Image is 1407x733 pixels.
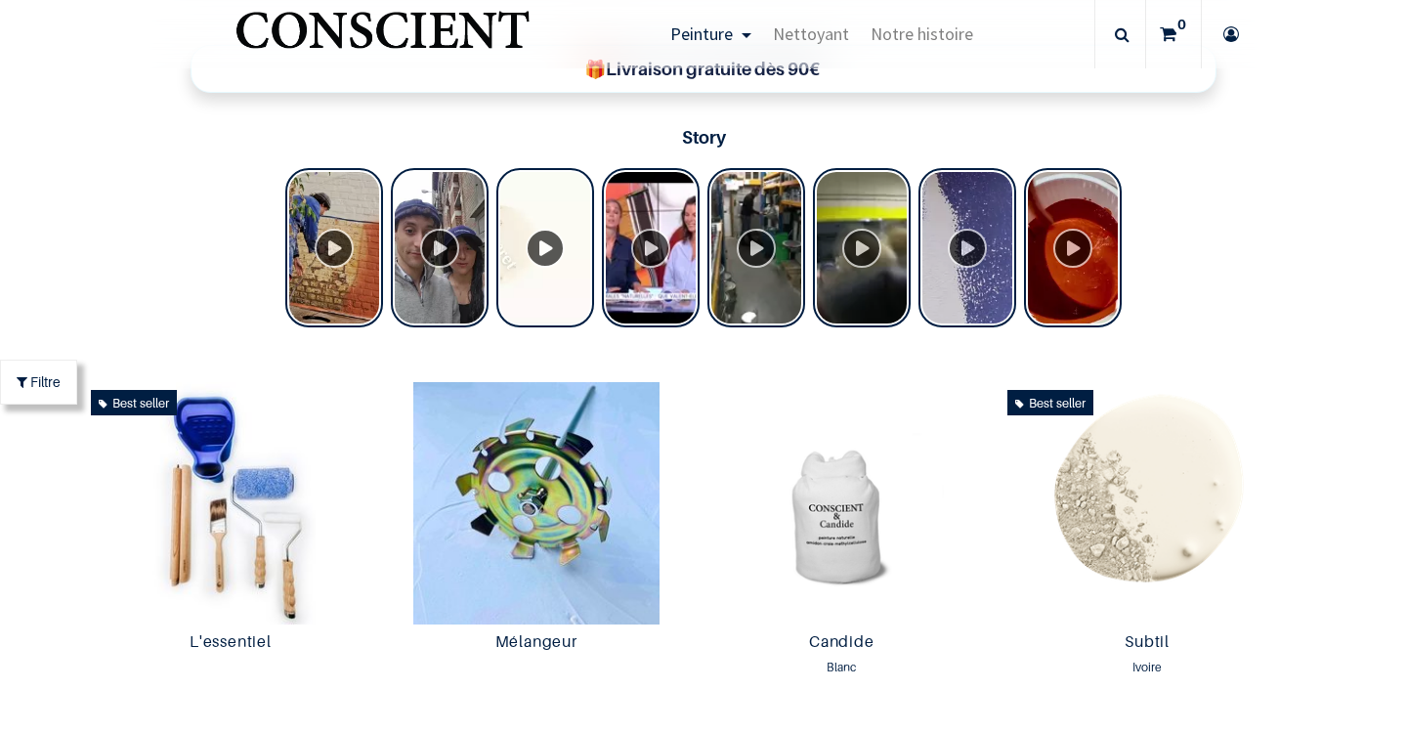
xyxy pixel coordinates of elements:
[1000,382,1296,625] img: Product image
[694,382,990,625] img: Product image
[702,632,982,655] a: Candide
[702,658,982,677] div: Blanc
[91,632,371,655] a: L'essentiel
[396,632,676,655] a: Mélangeur
[1007,632,1288,655] a: Subtil
[670,22,733,45] span: Peinture
[83,382,379,625] img: Product image
[1007,658,1288,677] div: Ivoire
[584,59,820,79] b: 🎁Livraison gratuite dès 90€
[871,22,973,45] span: Notre histoire
[1007,390,1093,415] div: Best seller
[1172,15,1191,34] sup: 0
[285,168,1122,331] div: Tolstoy Stories
[91,390,177,415] div: Best seller
[388,382,684,625] img: Product image
[773,22,849,45] span: Nettoyant
[30,371,61,392] span: Filtre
